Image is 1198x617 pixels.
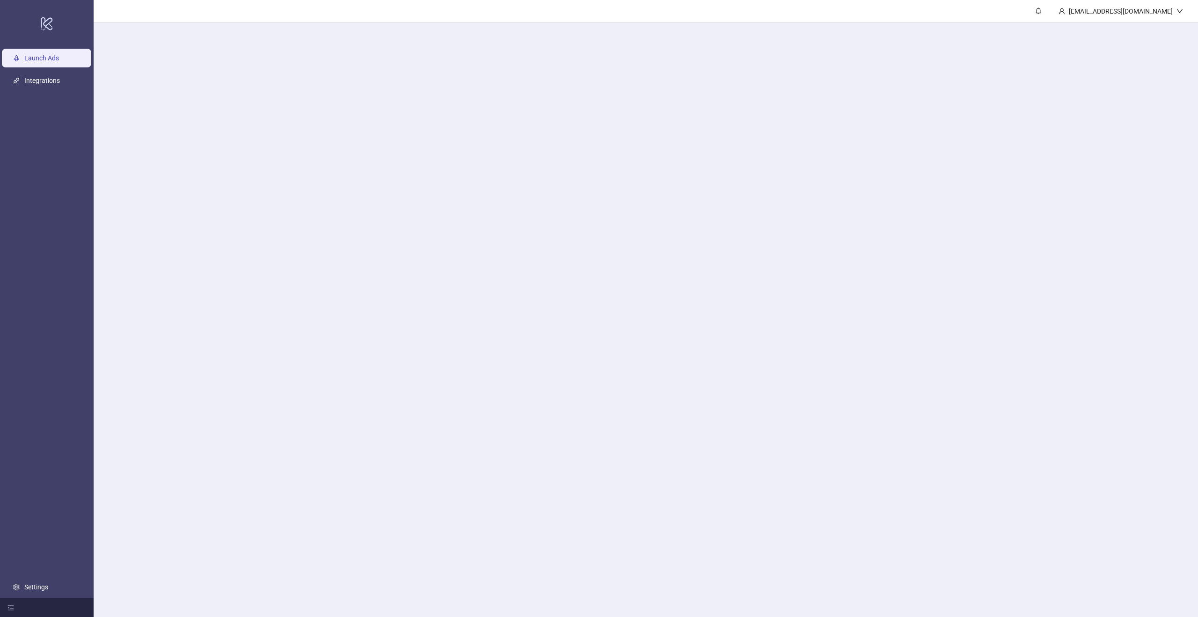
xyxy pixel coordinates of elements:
a: Settings [24,583,48,591]
a: Launch Ads [24,54,59,62]
div: [EMAIL_ADDRESS][DOMAIN_NAME] [1065,6,1176,16]
span: menu-fold [7,604,14,611]
a: Integrations [24,77,60,84]
span: bell [1035,7,1042,14]
span: down [1176,8,1183,15]
span: user [1059,8,1065,15]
